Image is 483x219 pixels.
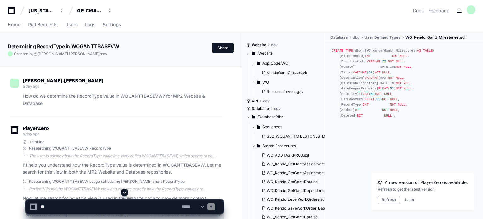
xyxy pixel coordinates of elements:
[257,51,273,56] span: /Website
[28,18,57,32] a: Pull Requests
[38,51,100,56] span: [PERSON_NAME].[PERSON_NAME]
[378,196,400,204] button: Refresh
[332,48,477,118] div: [dbo].[WO_Kendo_Gantt_Milestones] ( [MilestoneId] , [FacilityCode] ( ) , [WoDate] DATETIME , [Tit...
[413,8,423,14] a: Docs
[23,131,39,136] span: a day ago
[28,23,57,26] span: Pull Requests
[23,78,103,83] span: [PERSON_NAME].[PERSON_NAME]
[29,146,111,151] span: Researching WOGANTTBASEVW RecordType
[8,18,20,32] a: Home
[267,170,333,176] span: WO_Kendo_GetGanttAssignments.sql
[267,162,362,167] span: WO_Kendo_GetGanttAssignments_ResourceTypes.sql
[29,153,224,158] div: The user is asking about the RecordType value in a view called WOGANTTBASEVW, which seems to be r...
[367,60,380,63] span: VARCHAR
[267,70,307,75] span: KendoGanttClasses.vb
[252,58,321,68] button: App_Code/WO
[212,43,234,53] button: Share
[29,187,224,192] div: Perfect! I found the WOGANTTBASEVW view and can see exactly how the RecordType values are determi...
[8,43,119,49] app-text-character-animate: Determining RecordType in WOGANTTBASEVW
[262,80,269,85] span: WO
[400,54,408,58] span: NULL
[355,108,361,112] span: BIT
[405,35,465,40] span: WO_Kendo_Gantt_Milestones.sql
[259,132,327,141] button: SEQ-WOGANTTMILESTONES-MilestoneId.sql
[369,71,372,74] span: 64
[29,140,44,145] span: Thinking
[252,106,269,111] span: Database
[77,8,104,14] div: GP-CMAG-MP2
[332,49,343,53] span: CREATE
[357,114,363,118] span: BIT
[262,143,296,148] span: Stored Procedures
[103,18,121,32] a: Settings
[263,99,270,104] span: dev
[29,179,185,184] span: Researching WOGANTTBASEVW usage scheduling [PERSON_NAME] chart RecordType
[396,60,404,63] span: NULL
[65,18,78,32] a: Users
[376,92,382,96] span: NOT
[259,186,327,195] button: WO_Kendo_GetGanttDependencies.sql
[378,187,468,192] div: Refresh to get the latest version.
[14,51,107,56] span: Created by
[23,84,39,89] span: a day ago
[385,179,468,186] span: A new version of PlayerZero is available.
[363,103,369,107] span: INT
[365,54,370,58] span: INT
[252,49,255,57] svg: Directory
[382,108,388,112] span: NOT
[353,35,359,40] span: dbo
[252,122,326,132] button: Sequences
[396,81,401,85] span: NOT
[259,160,327,169] button: WO_Kendo_GetGanttAssignments_ResourceTypes.sql
[257,142,260,150] svg: Directory
[404,65,411,69] span: NULL
[390,87,394,90] span: 53
[262,61,288,66] span: App_Code/WO
[267,89,303,94] span: ResourceLeveling.js
[262,124,282,130] span: Sequences
[259,87,317,96] button: ResourceLeveling.js
[370,92,374,96] span: 53
[259,151,327,160] button: WO_ADDTASKPROJ.sql
[390,103,396,107] span: NOT
[388,76,394,80] span: NOT
[388,60,394,63] span: NOT
[390,97,398,101] span: NULL
[417,49,421,53] span: AS
[428,8,449,14] button: Feedback
[252,113,255,121] svg: Directory
[74,5,115,16] button: GP-CMAG-MP2
[23,162,224,176] p: I'll help you understand how the RecordType value is determined in WOGANTTBASEVW. Let me search f...
[396,65,401,69] span: NOT
[378,87,388,90] span: FLOAT
[252,141,326,151] button: Stored Procedures
[423,49,433,53] span: TABLE
[398,103,405,107] span: NULL
[8,23,20,26] span: Home
[345,49,353,53] span: TYPE
[267,134,348,139] span: SEQ-WOGANTTMILESTONES-MilestoneId.sql
[85,23,95,26] span: Logs
[247,48,321,58] button: /Website
[252,43,266,48] span: Website
[85,18,95,32] a: Logs
[384,92,392,96] span: NULL
[404,81,411,85] span: NULL
[259,68,317,77] button: KendoGanttClasses.vb
[365,97,375,101] span: FLOAT
[390,108,398,112] span: NULL
[65,23,78,26] span: Users
[404,87,411,90] span: NULL
[259,177,327,186] button: WO_Kendo_GetGanttData.sql
[405,197,415,202] button: Later
[257,114,283,119] span: /Database/dbo
[257,78,260,86] svg: Directory
[271,43,278,48] span: dev
[382,60,386,63] span: 25
[392,54,398,58] span: NOT
[23,93,224,107] p: How do we determine the RecordType value in WOGANTTBASEVW? for MP2 Website & Database
[34,51,38,56] span: @
[252,99,258,104] span: API
[396,76,404,80] span: NULL
[382,97,388,101] span: NOT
